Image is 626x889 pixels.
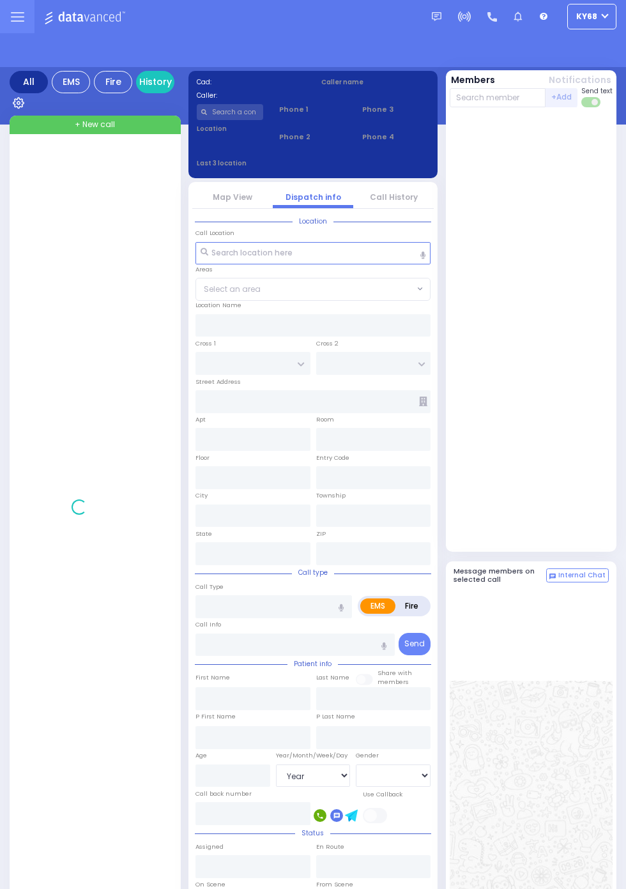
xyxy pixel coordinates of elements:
[370,192,418,202] a: Call History
[195,880,225,889] label: On Scene
[195,582,224,591] label: Call Type
[197,158,314,168] label: Last 3 location
[44,9,129,25] img: Logo
[195,453,210,462] label: Floor
[279,104,346,115] span: Phone 1
[195,789,252,798] label: Call back number
[195,377,241,386] label: Street Address
[454,567,547,584] h5: Message members on selected call
[316,880,353,889] label: From Scene
[195,242,431,265] input: Search location here
[197,124,264,133] label: Location
[213,192,252,202] a: Map View
[136,71,174,93] a: History
[197,77,305,87] label: Cad:
[316,842,344,851] label: En Route
[52,71,90,93] div: EMS
[195,339,216,348] label: Cross 1
[279,132,346,142] span: Phone 2
[419,397,427,406] span: Other building occupants
[292,568,334,577] span: Call type
[197,104,264,120] input: Search a contact
[75,119,115,130] span: + New call
[581,96,602,109] label: Turn off text
[293,217,333,226] span: Location
[276,751,351,760] div: Year/Month/Week/Day
[316,415,334,424] label: Room
[195,712,236,721] label: P First Name
[321,77,430,87] label: Caller name
[546,568,609,582] button: Internal Chat
[286,192,341,202] a: Dispatch info
[581,86,613,96] span: Send text
[195,491,208,500] label: City
[378,669,412,677] small: Share with
[567,4,616,29] button: ky68
[450,88,546,107] input: Search member
[576,11,597,22] span: ky68
[316,491,346,500] label: Township
[362,104,429,115] span: Phone 3
[399,633,431,655] button: Send
[195,529,212,538] label: State
[195,415,206,424] label: Apt
[316,529,326,538] label: ZIP
[549,73,611,87] button: Notifications
[195,673,230,682] label: First Name
[10,71,48,93] div: All
[316,712,355,721] label: P Last Name
[360,598,395,614] label: EMS
[94,71,132,93] div: Fire
[204,284,261,295] span: Select an area
[395,598,429,614] label: Fire
[451,73,495,87] button: Members
[432,12,441,22] img: message.svg
[195,620,221,629] label: Call Info
[287,659,338,669] span: Patient info
[295,828,330,838] span: Status
[549,574,556,580] img: comment-alt.png
[195,265,213,274] label: Areas
[558,571,606,580] span: Internal Chat
[316,673,349,682] label: Last Name
[356,751,379,760] label: Gender
[197,91,305,100] label: Caller:
[316,339,339,348] label: Cross 2
[195,301,241,310] label: Location Name
[378,678,409,686] span: members
[195,842,224,851] label: Assigned
[195,751,207,760] label: Age
[363,790,402,799] label: Use Callback
[362,132,429,142] span: Phone 4
[316,453,349,462] label: Entry Code
[195,229,234,238] label: Call Location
